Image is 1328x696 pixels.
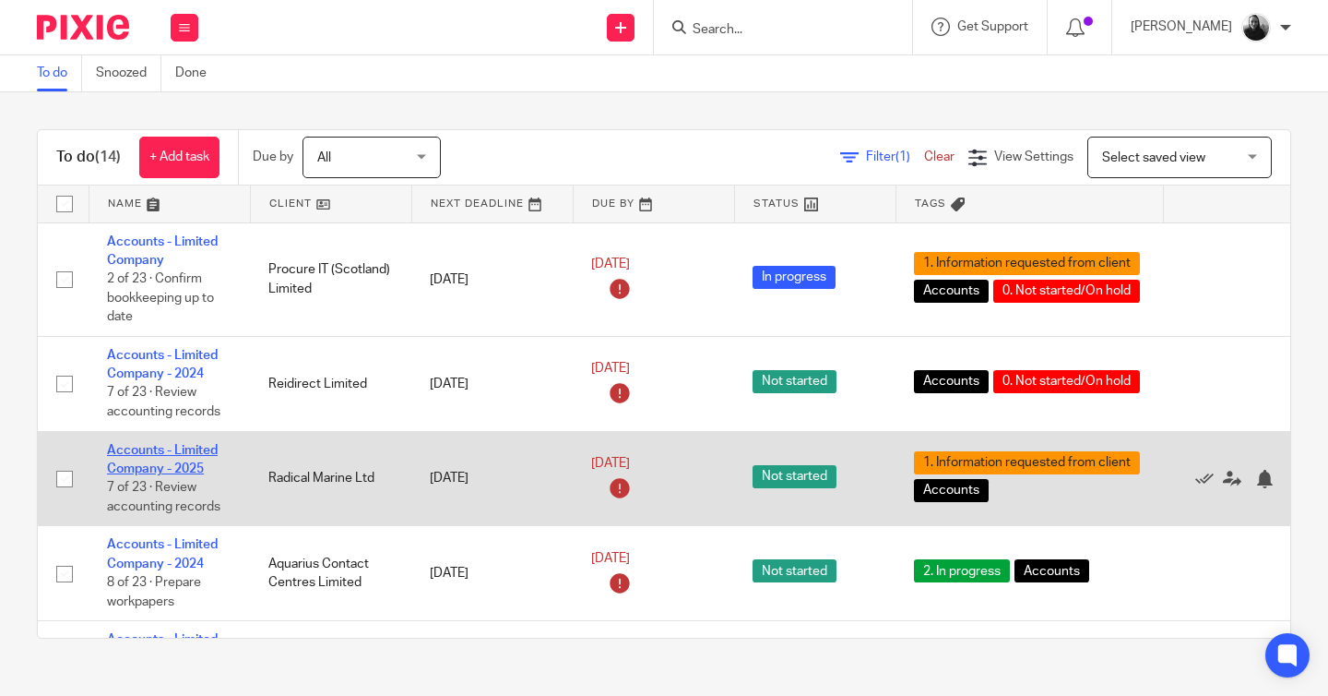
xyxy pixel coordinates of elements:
[1014,559,1089,582] span: Accounts
[95,150,121,164] span: (14)
[175,55,220,91] a: Done
[895,150,910,163] span: (1)
[411,336,573,431] td: [DATE]
[1241,13,1271,42] img: IMG_9585.jpg
[250,431,411,526] td: Radical Marine Ltd
[691,22,857,39] input: Search
[139,137,219,178] a: + Add task
[56,148,121,167] h1: To do
[107,349,218,380] a: Accounts - Limited Company - 2024
[37,55,82,91] a: To do
[914,479,989,502] span: Accounts
[1195,469,1223,487] a: Mark as done
[914,370,989,393] span: Accounts
[107,633,218,665] a: Accounts - Limited Company - 2025
[411,222,573,336] td: [DATE]
[1102,151,1205,164] span: Select saved view
[993,280,1140,303] span: 0. Not started/On hold
[250,222,411,336] td: Procure IT (Scotland) Limited
[591,457,630,470] span: [DATE]
[253,148,293,166] p: Due by
[914,280,989,303] span: Accounts
[107,444,218,475] a: Accounts - Limited Company - 2025
[591,552,630,565] span: [DATE]
[107,272,214,323] span: 2 of 23 · Confirm bookkeeping up to date
[107,576,201,608] span: 8 of 23 · Prepare workpapers
[993,370,1140,393] span: 0. Not started/On hold
[107,387,220,419] span: 7 of 23 · Review accounting records
[250,336,411,431] td: Reidirect Limited
[914,252,1140,275] span: 1. Information requested from client
[914,451,1140,474] span: 1. Information requested from client
[107,235,218,267] a: Accounts - Limited Company
[591,363,630,376] span: [DATE]
[107,482,220,514] span: 7 of 23 · Review accounting records
[924,150,954,163] a: Clear
[96,55,161,91] a: Snoozed
[753,465,836,488] span: Not started
[957,20,1028,33] span: Get Support
[753,266,836,289] span: In progress
[915,198,946,209] span: Tags
[317,151,331,164] span: All
[250,526,411,621] td: Aquarius Contact Centres Limited
[866,150,924,163] span: Filter
[37,15,129,40] img: Pixie
[994,150,1073,163] span: View Settings
[914,559,1010,582] span: 2. In progress
[753,559,836,582] span: Not started
[591,258,630,271] span: [DATE]
[411,431,573,526] td: [DATE]
[107,538,218,570] a: Accounts - Limited Company - 2024
[411,526,573,621] td: [DATE]
[753,370,836,393] span: Not started
[1131,18,1232,36] p: [PERSON_NAME]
